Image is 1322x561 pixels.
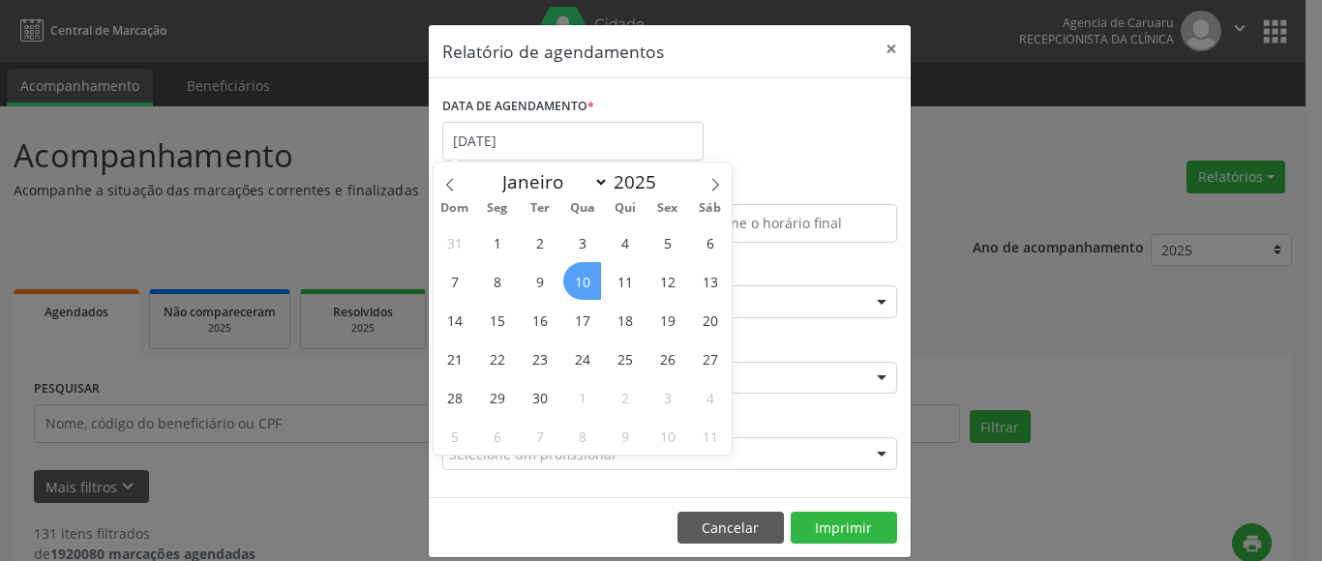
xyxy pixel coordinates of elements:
span: Setembro 20, 2025 [691,301,729,339]
input: Selecione o horário final [675,204,897,243]
span: Setembro 7, 2025 [436,262,473,300]
span: Setembro 18, 2025 [606,301,644,339]
h5: Relatório de agendamentos [442,39,664,64]
span: Outubro 8, 2025 [563,417,601,455]
button: Cancelar [677,512,784,545]
span: Setembro 13, 2025 [691,262,729,300]
span: Setembro 11, 2025 [606,262,644,300]
span: Setembro 24, 2025 [563,340,601,377]
span: Setembro 26, 2025 [648,340,686,377]
span: Setembro 8, 2025 [478,262,516,300]
span: Setembro 21, 2025 [436,340,473,377]
span: Outubro 4, 2025 [691,378,729,416]
span: Setembro 29, 2025 [478,378,516,416]
span: Outubro 2, 2025 [606,378,644,416]
span: Setembro 23, 2025 [521,340,558,377]
button: Imprimir [791,512,897,545]
span: Setembro 2, 2025 [521,223,558,261]
span: Setembro 1, 2025 [478,223,516,261]
span: Selecione um profissional [449,444,616,464]
span: Setembro 25, 2025 [606,340,644,377]
button: Close [872,25,911,73]
span: Outubro 1, 2025 [563,378,601,416]
span: Setembro 17, 2025 [563,301,601,339]
span: Setembro 22, 2025 [478,340,516,377]
input: Selecione uma data ou intervalo [442,122,704,161]
span: Outubro 7, 2025 [521,417,558,455]
span: Sáb [689,202,732,215]
span: Outubro 6, 2025 [478,417,516,455]
span: Setembro 19, 2025 [648,301,686,339]
span: Setembro 27, 2025 [691,340,729,377]
span: Setembro 14, 2025 [436,301,473,339]
span: Setembro 5, 2025 [648,223,686,261]
span: Outubro 5, 2025 [436,417,473,455]
span: Setembro 16, 2025 [521,301,558,339]
span: Setembro 10, 2025 [563,262,601,300]
span: Setembro 3, 2025 [563,223,601,261]
span: Qua [561,202,604,215]
span: Setembro 9, 2025 [521,262,558,300]
span: Setembro 4, 2025 [606,223,644,261]
input: Year [609,169,673,194]
span: Sex [646,202,689,215]
span: Outubro 9, 2025 [606,417,644,455]
span: Setembro 15, 2025 [478,301,516,339]
span: Setembro 30, 2025 [521,378,558,416]
label: DATA DE AGENDAMENTO [442,92,594,122]
span: Ter [519,202,561,215]
span: Dom [434,202,476,215]
select: Month [493,168,609,195]
span: Outubro 3, 2025 [648,378,686,416]
span: Qui [604,202,646,215]
span: Outubro 10, 2025 [648,417,686,455]
span: Setembro 12, 2025 [648,262,686,300]
span: Seg [476,202,519,215]
span: Agosto 31, 2025 [436,223,473,261]
span: Setembro 28, 2025 [436,378,473,416]
span: Setembro 6, 2025 [691,223,729,261]
span: Outubro 11, 2025 [691,417,729,455]
label: ATÉ [675,174,897,204]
